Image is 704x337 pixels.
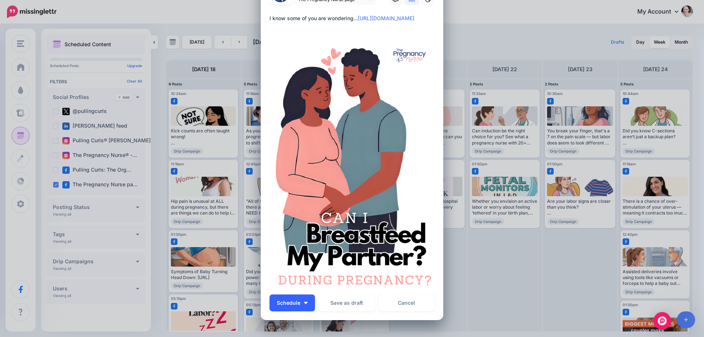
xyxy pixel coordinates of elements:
button: Schedule [269,294,315,311]
span: Schedule [277,300,300,305]
div: I know some of you are wondering... [269,14,438,23]
button: Save as draft [319,294,375,311]
img: 3F12ENYB40804QIBHZ2G2GSJM5Q5LF6K.png [269,42,434,289]
img: arrow-down-white.png [304,302,308,304]
div: Open Intercom Messenger [653,312,671,330]
a: Cancel [378,294,434,311]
